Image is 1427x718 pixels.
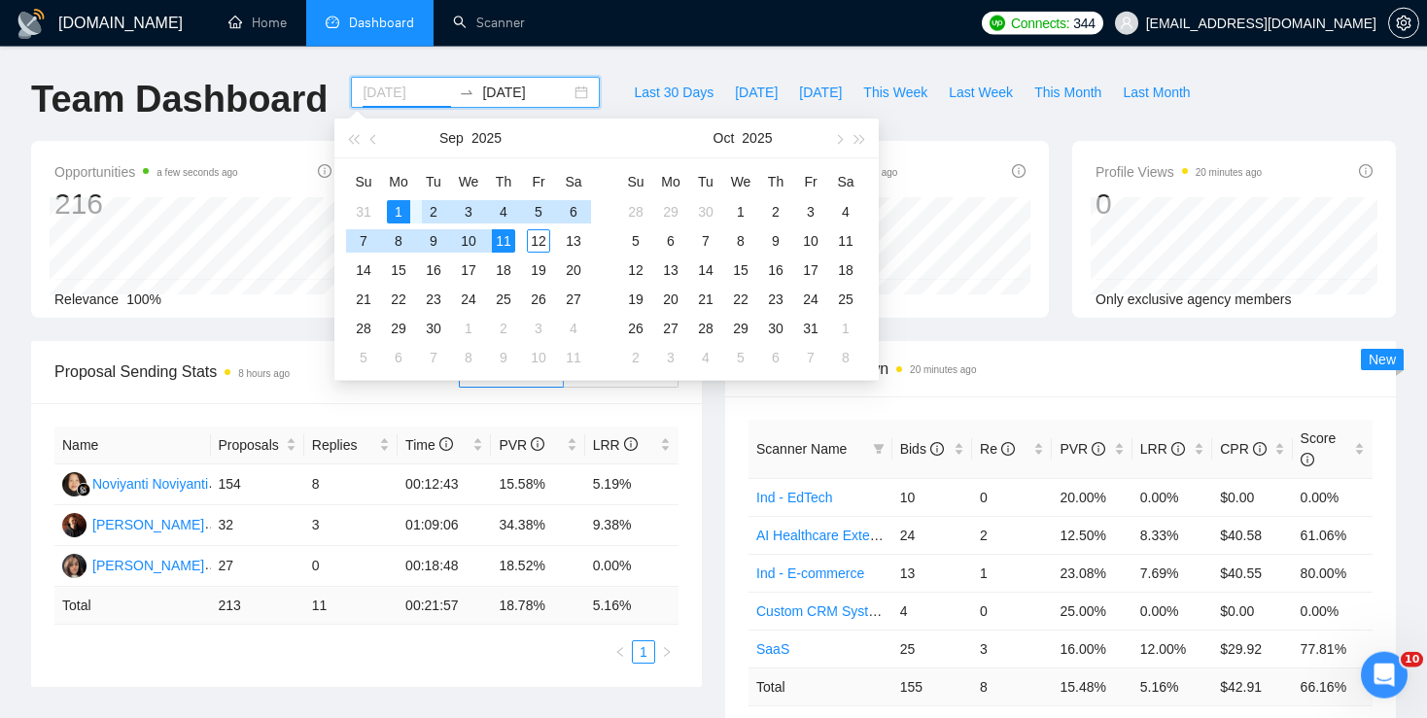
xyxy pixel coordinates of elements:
span: Opportunities [54,160,238,184]
time: 20 minutes ago [1196,167,1262,178]
span: dashboard [326,16,339,29]
span: Last Week [949,82,1013,103]
div: 28 [352,317,375,340]
td: 2025-09-04 [486,197,521,226]
td: 2025-11-03 [653,343,688,372]
td: 2025-10-07 [416,343,451,372]
div: 4 [492,200,515,223]
div: 6 [764,346,787,369]
div: 7 [352,229,375,253]
td: 2025-09-02 [416,197,451,226]
td: 3 [304,505,398,546]
td: 2025-10-01 [451,314,486,343]
td: 2025-11-06 [758,343,793,372]
span: 10 [1401,652,1423,667]
div: 9 [422,229,445,253]
span: Re [980,441,1015,457]
span: This Week [863,82,927,103]
div: 6 [659,229,682,253]
div: 7 [422,346,445,369]
td: 154 [211,464,304,505]
td: 2025-10-28 [688,314,723,343]
td: 2025-09-28 [346,314,381,343]
div: 1 [729,200,752,223]
th: Th [758,166,793,197]
span: info-circle [1001,442,1015,456]
td: 2025-11-04 [688,343,723,372]
div: 20 [562,258,585,282]
td: 2025-10-04 [828,197,863,226]
div: 24 [799,288,822,311]
a: KA[PERSON_NAME] [62,557,204,572]
td: 34.38% [491,505,584,546]
div: 27 [659,317,682,340]
th: Su [346,166,381,197]
th: Tu [416,166,451,197]
button: [DATE] [724,77,788,108]
td: 2025-09-13 [556,226,591,256]
div: 9 [492,346,515,369]
img: gigradar-bm.png [77,483,90,496]
div: 12 [527,229,550,253]
th: Sa [828,166,863,197]
td: 2025-10-31 [793,314,828,343]
td: 2025-10-06 [381,343,416,372]
div: 3 [527,317,550,340]
time: 8 hours ago [238,368,290,379]
div: 15 [387,258,410,282]
div: 10 [799,229,822,253]
td: 2025-09-29 [653,197,688,226]
td: 2025-10-29 [723,314,758,343]
span: info-circle [1012,164,1026,178]
td: 2025-10-21 [688,285,723,314]
div: 11 [834,229,857,253]
span: filter [873,443,885,455]
th: Mo [653,166,688,197]
img: NN [62,472,87,496]
a: AS[PERSON_NAME] [62,516,204,531]
span: info-circle [1359,164,1373,178]
td: 24 [892,516,972,554]
th: Proposals [211,427,304,464]
th: Th [486,166,521,197]
td: 2025-09-06 [556,197,591,226]
td: 2025-09-21 [346,285,381,314]
td: 2025-10-05 [346,343,381,372]
td: 9.38% [585,505,679,546]
span: left [614,646,626,658]
span: Scanner Name [756,441,847,457]
div: 6 [387,346,410,369]
span: info-circle [318,164,331,178]
td: 2025-09-11 [486,226,521,256]
div: 24 [457,288,480,311]
div: 8 [387,229,410,253]
span: user [1120,17,1133,30]
td: 2 [972,516,1052,554]
a: AI Healthcare Extended [756,528,900,543]
span: info-circle [1301,453,1314,466]
time: a few seconds ago [157,167,237,178]
div: 28 [624,200,647,223]
th: Fr [793,166,828,197]
time: 20 minutes ago [910,364,976,375]
td: 2025-10-30 [758,314,793,343]
th: We [723,166,758,197]
td: 2025-10-10 [521,343,556,372]
span: Bids [900,441,944,457]
button: Last Week [938,77,1024,108]
span: info-circle [1092,442,1105,456]
div: 30 [694,200,717,223]
td: 2025-10-20 [653,285,688,314]
span: Only exclusive agency members [1096,291,1292,307]
td: 2025-10-17 [793,256,828,285]
td: 2025-09-07 [346,226,381,256]
td: 2025-09-25 [486,285,521,314]
span: info-circle [624,437,638,451]
div: 7 [799,346,822,369]
td: 12.50% [1052,516,1131,554]
span: Last 30 Days [634,82,713,103]
a: homeHome [228,15,287,31]
td: 5.19% [585,464,679,505]
td: 2025-10-08 [723,226,758,256]
input: Start date [363,82,451,103]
